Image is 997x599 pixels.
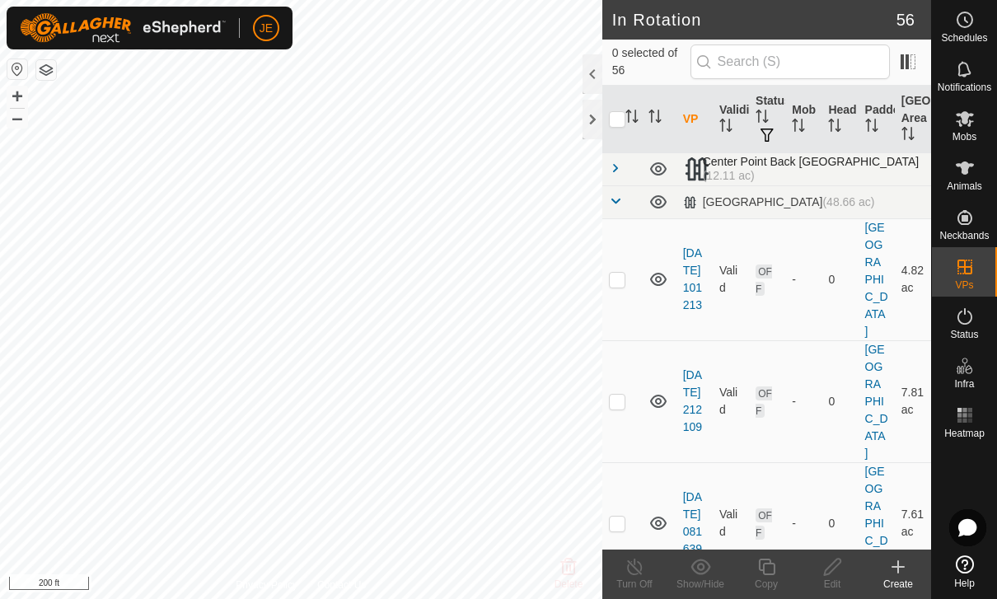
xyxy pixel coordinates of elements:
a: [DATE] 081639 [683,490,702,555]
td: 0 [821,218,858,340]
span: VPs [955,280,973,290]
span: Animals [947,181,982,191]
p-sorticon: Activate to sort [828,121,841,134]
span: (48.66 ac) [822,195,874,208]
span: OFF [756,386,772,418]
span: Schedules [941,33,987,43]
span: (12.11 ac) [703,169,755,182]
p-sorticon: Activate to sort [719,121,733,134]
button: + [7,87,27,106]
div: Create [865,577,931,592]
span: Heatmap [944,428,985,438]
a: [GEOGRAPHIC_DATA] [865,221,888,338]
p-sorticon: Activate to sort [901,129,915,143]
h2: In Rotation [612,10,896,30]
td: 0 [821,340,858,462]
div: [GEOGRAPHIC_DATA] [683,195,875,209]
input: Search (S) [690,44,890,79]
td: Valid [713,340,749,462]
button: Reset Map [7,59,27,79]
a: [DATE] 212109 [683,368,702,433]
th: Validity [713,86,749,153]
span: JE [260,20,273,37]
img: Gallagher Logo [20,13,226,43]
div: - [792,393,815,410]
td: 7.61 ac [895,462,931,584]
a: [GEOGRAPHIC_DATA] [865,465,888,582]
span: 0 selected of 56 [612,44,690,79]
span: Notifications [938,82,991,92]
div: Edit [799,577,865,592]
button: – [7,108,27,128]
span: Mobs [953,132,976,142]
th: Paddock [859,86,895,153]
td: Valid [713,218,749,340]
span: OFF [756,264,772,296]
td: 7.81 ac [895,340,931,462]
span: Infra [954,379,974,389]
a: Help [932,549,997,595]
div: - [792,271,815,288]
td: 4.82 ac [895,218,931,340]
a: Contact Us [317,578,366,592]
th: Mob [785,86,821,153]
div: Center Point Back [GEOGRAPHIC_DATA] [683,155,924,183]
th: [GEOGRAPHIC_DATA] Area [895,86,931,153]
a: [DATE] 101213 [683,246,702,311]
p-sorticon: Activate to sort [792,121,805,134]
button: Map Layers [36,60,56,80]
a: Privacy Policy [236,578,297,592]
th: Status [749,86,785,153]
th: Head [821,86,858,153]
div: Turn Off [601,577,667,592]
div: - [792,515,815,532]
th: VP [676,86,713,153]
td: 0 [821,462,858,584]
p-sorticon: Activate to sort [865,121,878,134]
p-sorticon: Activate to sort [648,112,662,125]
span: Status [950,330,978,339]
a: [GEOGRAPHIC_DATA] [865,343,888,460]
span: Help [954,578,975,588]
p-sorticon: Activate to sort [756,112,769,125]
div: Show/Hide [667,577,733,592]
p-sorticon: Activate to sort [625,112,639,125]
div: Copy [733,577,799,592]
td: Valid [713,462,749,584]
span: Neckbands [939,231,989,241]
span: OFF [756,508,772,540]
span: 56 [896,7,915,32]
